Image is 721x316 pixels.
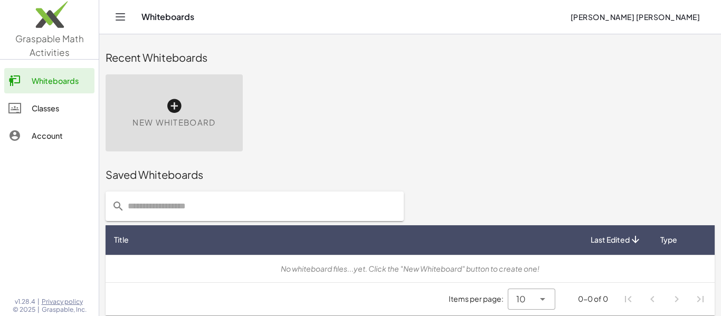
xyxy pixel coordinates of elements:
[449,293,508,304] span: Items per page:
[37,305,40,314] span: |
[32,129,90,142] div: Account
[4,68,94,93] a: Whiteboards
[4,95,94,121] a: Classes
[32,74,90,87] div: Whiteboards
[32,102,90,114] div: Classes
[112,8,129,25] button: Toggle navigation
[37,298,40,306] span: |
[591,234,630,245] span: Last Edited
[13,305,35,314] span: © 2025
[114,234,129,245] span: Title
[4,123,94,148] a: Account
[660,234,677,245] span: Type
[15,298,35,306] span: v1.28.4
[42,298,87,306] a: Privacy policy
[106,167,715,182] div: Saved Whiteboards
[112,200,125,213] i: prepended action
[616,287,713,311] nav: Pagination Navigation
[516,293,526,305] span: 10
[578,293,608,304] div: 0-0 of 0
[114,263,706,274] div: No whiteboard files...yet. Click the "New Whiteboard" button to create one!
[562,7,708,26] button: [PERSON_NAME] [PERSON_NAME]
[570,12,700,22] span: [PERSON_NAME] [PERSON_NAME]
[42,305,87,314] span: Graspable, Inc.
[106,50,715,65] div: Recent Whiteboards
[132,117,215,129] span: New Whiteboard
[15,33,84,58] span: Graspable Math Activities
